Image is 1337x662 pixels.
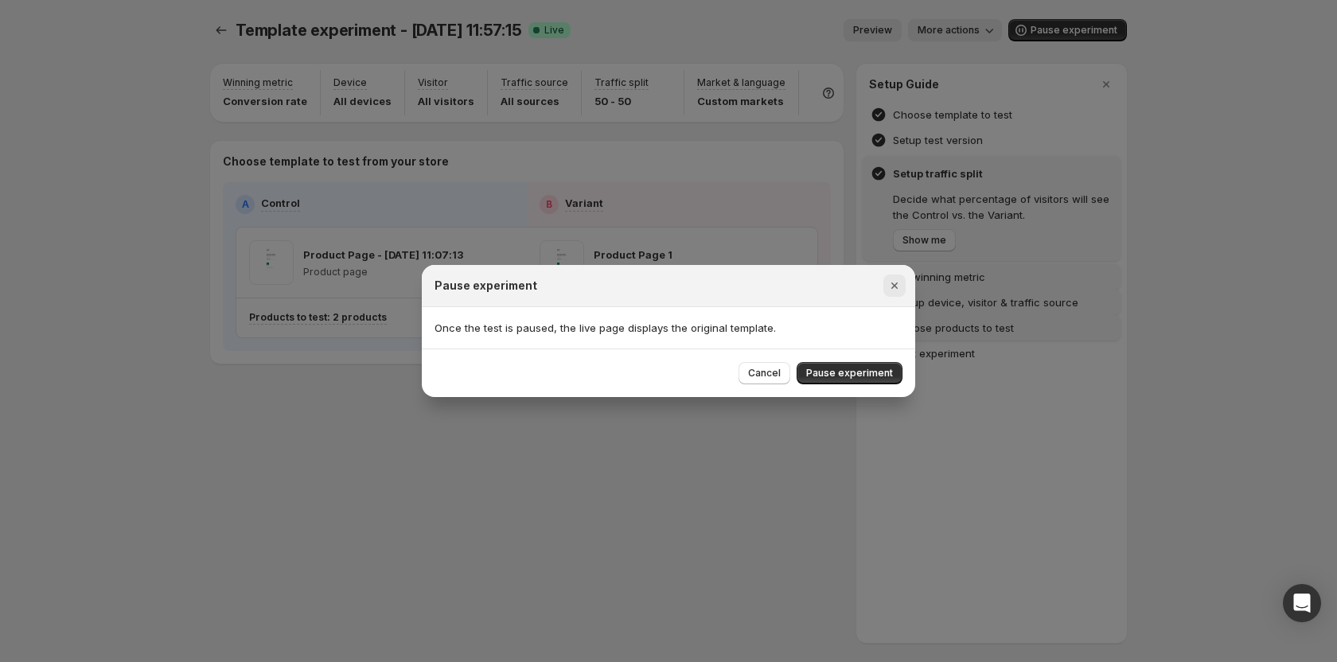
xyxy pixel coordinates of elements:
h2: Pause experiment [435,278,537,294]
span: Pause experiment [806,367,893,380]
div: Open Intercom Messenger [1283,584,1321,622]
button: Close [883,275,906,297]
p: Once the test is paused, the live page displays the original template. [435,320,902,336]
button: Pause experiment [797,362,902,384]
button: Cancel [739,362,790,384]
span: Cancel [748,367,781,380]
